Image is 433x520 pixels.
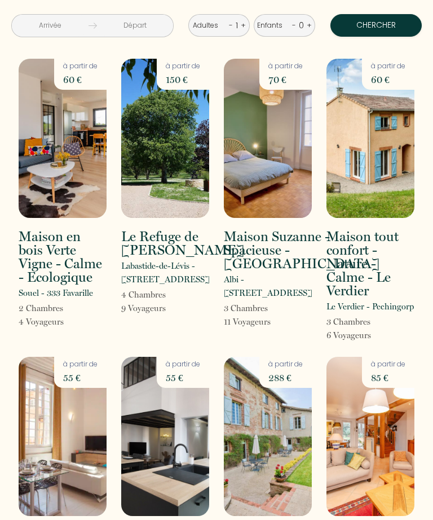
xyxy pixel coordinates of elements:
[241,20,246,30] a: +
[19,357,107,516] img: rental-image
[19,315,64,329] p: 4 Voyageur
[63,72,98,88] p: 60 €
[60,317,64,327] span: s
[224,273,312,300] p: Albi - [STREET_ADDRESS]
[121,301,166,315] p: 9 Voyageur
[63,61,98,72] p: à partir de
[224,301,271,315] p: 3 Chambre
[371,61,405,72] p: à partir de
[121,357,209,516] img: rental-image
[326,329,371,342] p: 6 Voyageur
[296,16,307,34] div: 0
[166,72,200,88] p: 150 €
[60,303,63,313] span: s
[166,359,200,370] p: à partir de
[224,315,271,329] p: 11 Voyageur
[121,259,210,286] p: Labastide-de-Lévis - [STREET_ADDRESS]
[121,230,244,257] h2: Le Refuge de [PERSON_NAME]
[268,61,303,72] p: à partir de
[367,317,370,327] span: s
[19,59,107,218] img: rental-image
[268,72,303,88] p: 70 €
[371,359,405,370] p: à partir de
[257,20,286,31] div: Enfants
[307,20,312,30] a: +
[268,370,303,386] p: 288 €
[19,286,93,300] p: Souel - 333 Favarille
[326,59,414,218] img: rental-image
[326,300,414,313] p: Le Verdier - Pechingorp
[268,359,303,370] p: à partir de
[292,20,296,30] a: -
[326,357,414,516] img: rental-image
[224,59,312,218] img: rental-image
[267,317,271,327] span: s
[97,15,174,37] input: Départ
[12,15,89,37] input: Arrivée
[121,59,209,218] img: rental-image
[233,16,241,34] div: 1
[162,303,166,313] span: s
[326,230,414,298] h2: Maison tout confort - Nature - Calme - Le Verdier
[264,303,268,313] span: s
[371,370,405,386] p: 85 €
[229,20,233,30] a: -
[326,315,371,329] p: 3 Chambre
[162,290,166,300] span: s
[166,370,200,386] p: 55 €
[89,21,97,30] img: guests
[63,359,98,370] p: à partir de
[371,72,405,88] p: 60 €
[166,61,200,72] p: à partir de
[19,301,64,315] p: 2 Chambre
[19,230,107,284] h2: Maison en bois Verte Vigne - Calme - Ecologique
[224,230,379,270] h2: Maison Suzanne - Spacieuse - [GEOGRAPHIC_DATA]
[63,370,98,386] p: 55 €
[368,330,371,340] span: s
[330,14,422,37] button: Chercher
[121,288,166,301] p: 4 Chambre
[193,20,222,31] div: Adultes
[224,357,312,516] img: rental-image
